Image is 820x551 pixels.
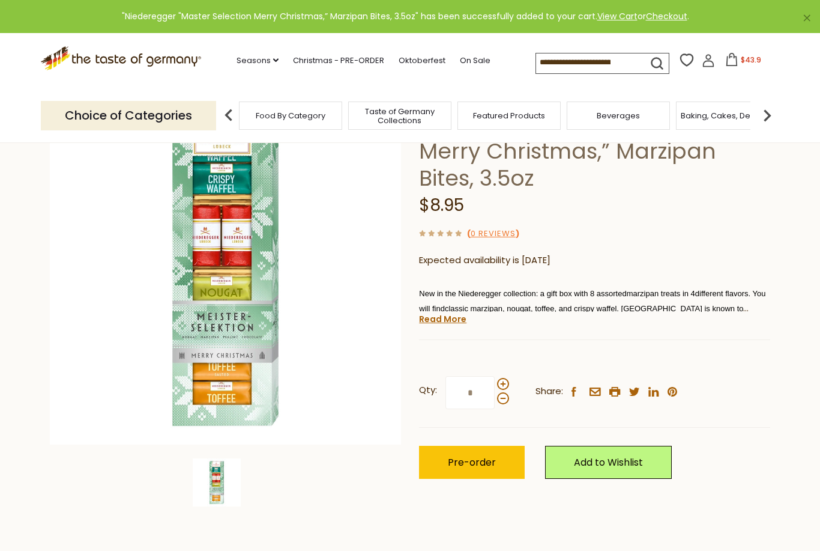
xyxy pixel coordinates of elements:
a: Featured Products [473,111,545,120]
span: marzipan treats in 4 [627,289,695,298]
p: Expected availability is [DATE] [419,253,770,268]
a: Add to Wishlist [545,446,672,479]
a: Oktoberfest [399,54,445,67]
span: $8.95 [419,193,464,217]
span: Pre-order [448,455,496,469]
a: Food By Category [256,111,325,120]
a: Christmas - PRE-ORDER [293,54,384,67]
a: Beverages [597,111,640,120]
img: next arrow [755,103,779,127]
a: Baking, Cakes, Desserts [681,111,774,120]
span: New in the Niederegger collection: a gift box with 8 assorted [419,289,626,298]
button: Pre-order [419,446,525,479]
a: Seasons [237,54,279,67]
span: ( ) [467,228,519,239]
a: Read More [419,313,466,325]
a: Checkout [646,10,687,22]
img: Niederegger Master Selectin Merry Christmas [50,93,401,445]
strong: Qty: [419,383,437,398]
a: On Sale [460,54,490,67]
img: previous arrow [217,103,241,127]
a: Taste of Germany Collections [352,107,448,125]
span: Share: [535,384,563,399]
h1: Niederegger "Master Selection Merry Christmas,” Marzipan Bites, 3.5oz [419,111,770,192]
p: Choice of Categories [41,101,216,130]
div: "Niederegger "Master Selection Merry Christmas,” Marzipan Bites, 3.5oz" has been successfully add... [10,10,801,23]
span: classic marzipan, nougat, toffee, and crispy waffel [445,304,617,313]
button: $43.9 [717,53,768,71]
a: View Cart [597,10,638,22]
a: 0 Reviews [471,228,516,240]
img: Niederegger Master Selectin Merry Christmas [193,458,241,507]
span: $43.9 [741,55,761,65]
input: Qty: [445,376,495,409]
a: × [803,14,810,22]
